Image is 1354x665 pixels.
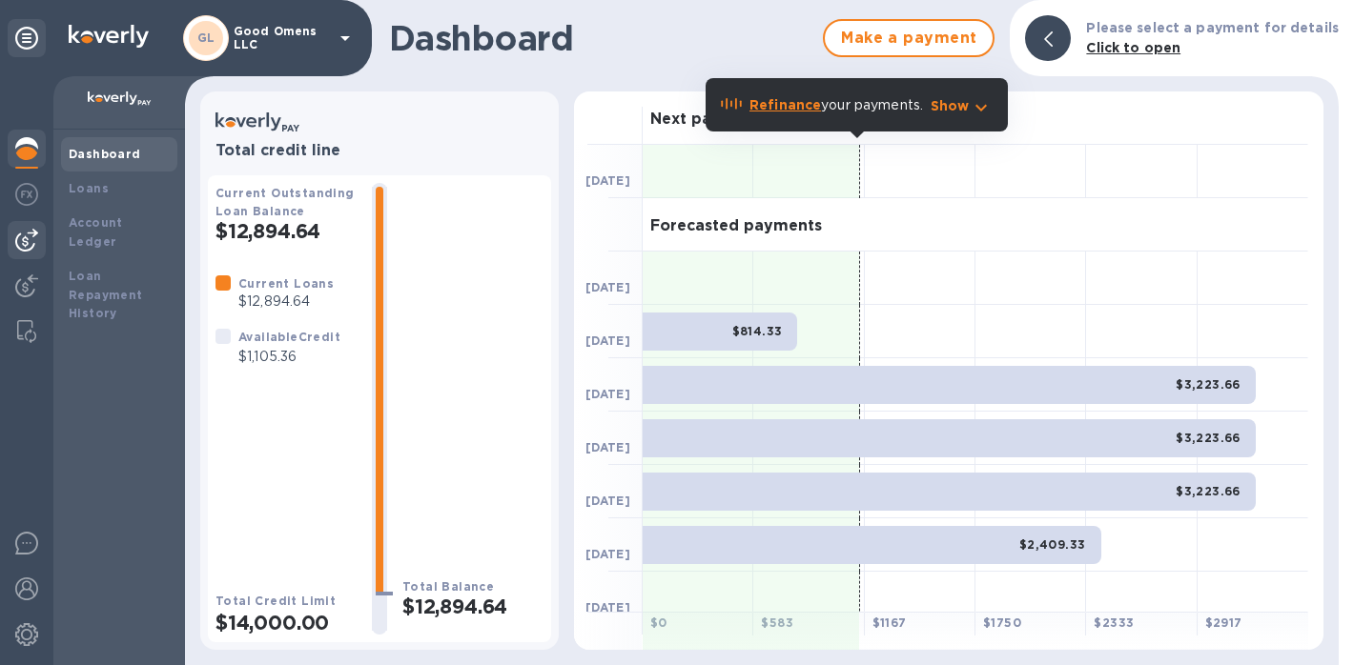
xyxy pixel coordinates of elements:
[215,186,355,218] b: Current Outstanding Loan Balance
[585,280,630,294] b: [DATE]
[585,387,630,401] b: [DATE]
[215,611,357,635] h2: $14,000.00
[234,25,329,51] p: Good Omens LLC
[585,440,630,454] b: [DATE]
[650,217,822,235] h3: Forecasted payments
[749,97,821,112] b: Refinance
[1176,484,1241,498] b: $3,223.66
[69,147,141,161] b: Dashboard
[215,594,336,608] b: Total Credit Limit
[585,494,630,508] b: [DATE]
[238,276,334,291] b: Current Loans
[215,219,357,243] h2: $12,894.64
[389,18,813,58] h1: Dashboard
[69,215,123,249] b: Account Ledger
[215,142,544,160] h3: Total credit line
[931,96,970,115] p: Show
[69,25,149,48] img: Logo
[8,19,46,57] div: Unpin categories
[197,30,215,45] b: GL
[585,600,630,615] b: [DATE]
[238,347,340,367] p: $1,105.36
[15,183,38,206] img: Foreign exchange
[585,333,630,348] b: [DATE]
[585,173,630,188] b: [DATE]
[402,594,544,618] h2: $12,894.64
[749,95,923,115] p: your payments.
[69,181,109,195] b: Loans
[1086,40,1180,55] b: Click to open
[983,615,1021,630] b: $ 1750
[238,292,334,312] p: $12,894.64
[1094,615,1134,630] b: $ 2333
[650,111,762,129] h3: Next payment
[1176,431,1241,445] b: $3,223.66
[823,19,995,57] button: Make a payment
[732,324,783,338] b: $814.33
[69,269,143,321] b: Loan Repayment History
[872,615,907,630] b: $ 1167
[585,547,630,561] b: [DATE]
[402,579,494,594] b: Total Balance
[1205,615,1242,630] b: $ 2917
[840,27,977,50] span: Make a payment
[931,96,993,115] button: Show
[1019,537,1086,552] b: $2,409.33
[1176,377,1241,392] b: $3,223.66
[1086,20,1339,35] b: Please select a payment for details
[238,330,340,344] b: Available Credit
